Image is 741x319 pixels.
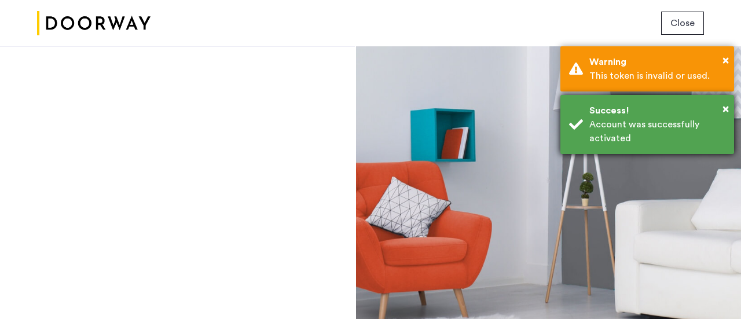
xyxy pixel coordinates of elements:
[722,52,729,69] button: Close
[722,54,729,66] span: ×
[722,100,729,118] button: Close
[670,16,695,30] span: Close
[589,104,725,118] div: Success!
[589,55,725,69] div: Warning
[661,12,704,35] button: button
[722,103,729,115] span: ×
[589,118,725,145] div: Account was successfully activated
[589,69,725,83] div: This token is invalid or used.
[37,2,151,45] img: logo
